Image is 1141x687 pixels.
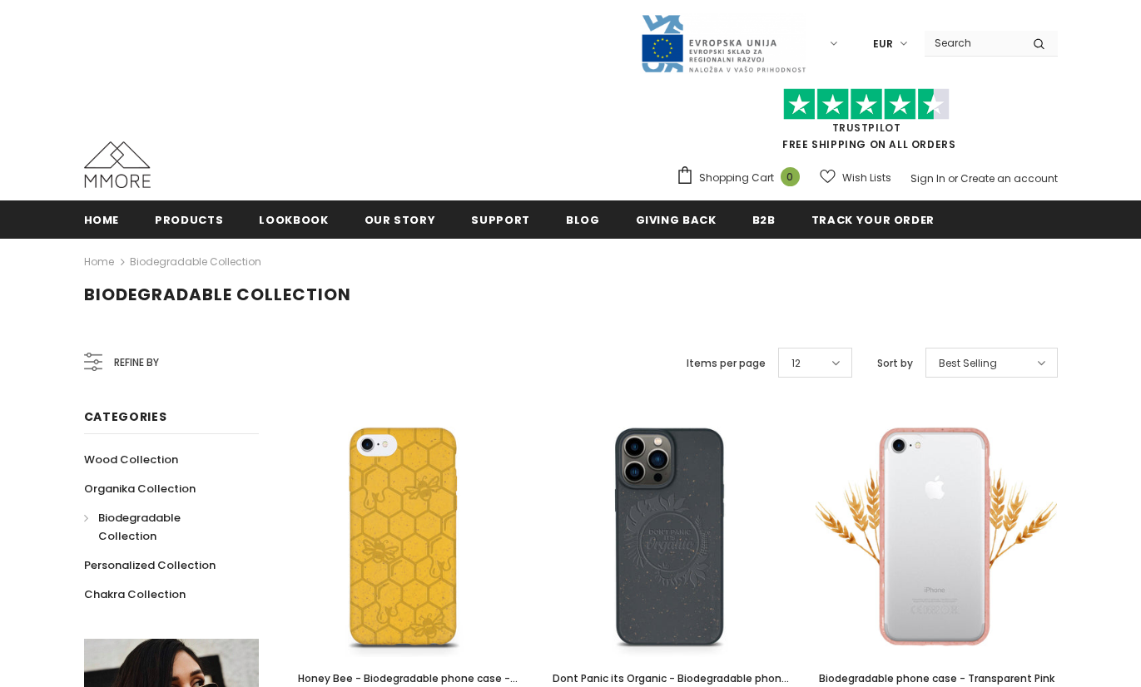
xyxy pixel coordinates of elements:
a: support [471,200,530,238]
span: or [948,171,958,185]
span: Biodegradable Collection [98,510,181,544]
img: MMORE Cases [84,141,151,188]
a: Track your order [811,200,935,238]
span: EUR [873,36,893,52]
a: Chakra Collection [84,580,186,609]
a: Shopping Cart 0 [676,166,808,190]
a: Create an account [960,171,1058,185]
span: Refine by [114,353,159,372]
span: Biodegradable phone case - Transparent Pink [819,671,1054,685]
a: B2B [752,200,776,238]
a: Sign In [910,171,945,185]
a: Javni Razpis [640,36,806,50]
span: Biodegradable Collection [84,283,351,306]
a: Trustpilot [832,121,901,135]
span: Wish Lists [842,170,891,186]
span: 0 [781,167,800,186]
a: Wood Collection [84,445,178,474]
input: Search Site [925,31,1020,55]
span: Products [155,212,223,228]
span: Track your order [811,212,935,228]
span: 12 [791,355,801,372]
span: Best Selling [939,355,997,372]
span: Our Story [365,212,436,228]
a: Products [155,200,223,238]
span: Shopping Cart [699,170,774,186]
img: Javni Razpis [640,13,806,74]
span: Organika Collection [84,481,196,497]
span: Categories [84,408,167,425]
label: Items per page [687,355,766,372]
span: support [471,212,530,228]
a: Biodegradable Collection [84,503,241,551]
span: FREE SHIPPING ON ALL ORDERS [676,96,1058,151]
a: Wish Lists [820,163,891,192]
a: Home [84,252,114,272]
span: Chakra Collection [84,586,186,602]
span: Blog [566,212,600,228]
a: Home [84,200,120,238]
span: Wood Collection [84,452,178,467]
span: Personalized Collection [84,557,216,573]
span: B2B [752,212,776,228]
a: Lookbook [259,200,328,238]
a: Biodegradable Collection [130,255,261,269]
span: Home [84,212,120,228]
a: Blog [566,200,600,238]
a: Organika Collection [84,474,196,503]
a: Giving back [636,200,717,238]
a: Our Story [365,200,436,238]
a: Personalized Collection [84,551,216,580]
label: Sort by [877,355,913,372]
span: Giving back [636,212,717,228]
img: Trust Pilot Stars [783,88,950,121]
span: Lookbook [259,212,328,228]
